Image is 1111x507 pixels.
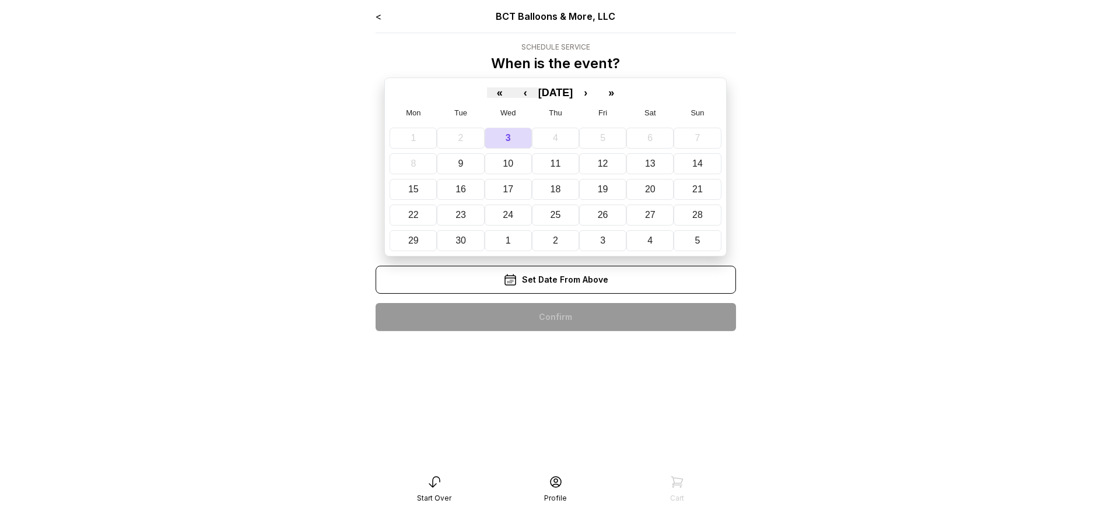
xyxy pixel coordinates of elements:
button: September 29, 2025 [390,230,437,251]
button: October 3, 2025 [579,230,626,251]
div: Set Date From Above [376,266,736,294]
button: September 12, 2025 [579,153,626,174]
button: September 22, 2025 [390,205,437,226]
div: BCT Balloons & More, LLC [447,9,664,23]
abbr: September 14, 2025 [692,159,703,168]
button: September 11, 2025 [532,153,579,174]
button: ‹ [513,87,538,98]
button: [DATE] [538,87,573,98]
abbr: September 27, 2025 [645,210,656,220]
abbr: Wednesday [500,108,516,117]
abbr: September 12, 2025 [598,159,608,168]
abbr: September 25, 2025 [551,210,561,220]
abbr: September 2, 2025 [458,133,464,143]
abbr: September 3, 2025 [506,133,511,143]
div: Schedule Service [491,43,620,52]
button: September 9, 2025 [437,153,484,174]
button: October 1, 2025 [485,230,532,251]
button: » [598,87,624,98]
abbr: September 11, 2025 [551,159,561,168]
button: October 2, 2025 [532,230,579,251]
abbr: September 22, 2025 [408,210,419,220]
abbr: September 20, 2025 [645,184,656,194]
abbr: September 6, 2025 [647,133,653,143]
button: September 26, 2025 [579,205,626,226]
abbr: September 13, 2025 [645,159,656,168]
button: September 4, 2025 [532,128,579,149]
button: September 5, 2025 [579,128,626,149]
abbr: Friday [598,108,607,117]
button: October 4, 2025 [626,230,674,251]
button: September 25, 2025 [532,205,579,226]
button: September 23, 2025 [437,205,484,226]
abbr: September 17, 2025 [503,184,513,194]
abbr: September 26, 2025 [598,210,608,220]
button: September 21, 2025 [674,179,721,200]
abbr: September 8, 2025 [411,159,416,168]
button: September 30, 2025 [437,230,484,251]
abbr: September 5, 2025 [600,133,605,143]
abbr: September 29, 2025 [408,235,419,245]
button: September 18, 2025 [532,179,579,200]
abbr: September 1, 2025 [411,133,416,143]
button: September 13, 2025 [626,153,674,174]
button: September 10, 2025 [485,153,532,174]
abbr: September 21, 2025 [692,184,703,194]
abbr: Thursday [549,108,562,117]
span: [DATE] [538,87,573,98]
abbr: September 23, 2025 [455,210,466,220]
button: September 27, 2025 [626,205,674,226]
button: September 7, 2025 [674,128,721,149]
button: September 2, 2025 [437,128,484,149]
abbr: October 3, 2025 [600,235,605,245]
abbr: September 9, 2025 [458,159,464,168]
button: September 15, 2025 [390,179,437,200]
button: October 5, 2025 [674,230,721,251]
abbr: September 18, 2025 [551,184,561,194]
button: September 3, 2025 [485,128,532,149]
abbr: October 4, 2025 [647,235,653,245]
div: Profile [544,494,567,503]
button: September 1, 2025 [390,128,437,149]
button: September 17, 2025 [485,179,532,200]
abbr: September 4, 2025 [553,133,558,143]
abbr: September 30, 2025 [455,235,466,245]
button: September 6, 2025 [626,128,674,149]
button: › [573,87,598,98]
abbr: Saturday [644,108,656,117]
abbr: September 7, 2025 [695,133,700,143]
button: September 28, 2025 [674,205,721,226]
abbr: September 28, 2025 [692,210,703,220]
abbr: September 24, 2025 [503,210,513,220]
abbr: September 19, 2025 [598,184,608,194]
abbr: Tuesday [454,108,467,117]
p: When is the event? [491,54,620,73]
button: September 19, 2025 [579,179,626,200]
button: « [487,87,513,98]
abbr: October 5, 2025 [695,235,700,245]
abbr: September 15, 2025 [408,184,419,194]
a: < [376,10,381,22]
abbr: September 16, 2025 [455,184,466,194]
abbr: September 10, 2025 [503,159,513,168]
button: September 20, 2025 [626,179,674,200]
abbr: Monday [406,108,420,117]
button: September 24, 2025 [485,205,532,226]
abbr: October 1, 2025 [506,235,511,245]
button: September 8, 2025 [390,153,437,174]
div: Start Over [417,494,451,503]
abbr: October 2, 2025 [553,235,558,245]
div: Cart [670,494,684,503]
abbr: Sunday [691,108,704,117]
button: September 14, 2025 [674,153,721,174]
button: September 16, 2025 [437,179,484,200]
